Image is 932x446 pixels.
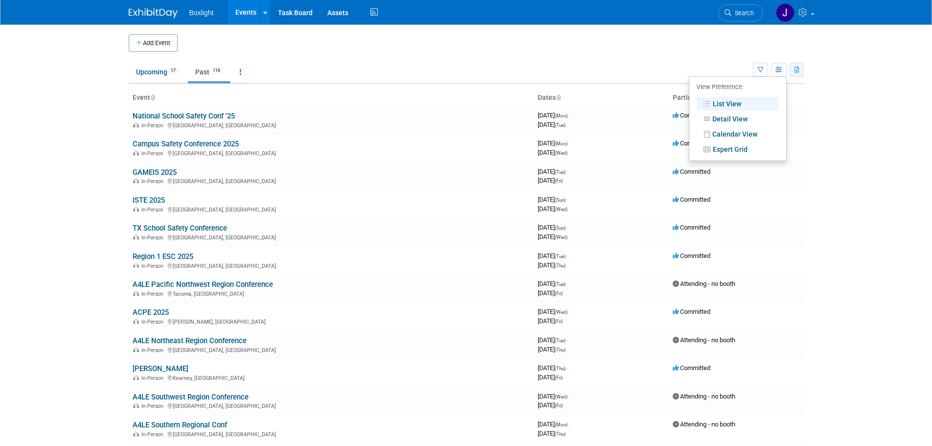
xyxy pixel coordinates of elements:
[133,112,235,120] a: National School Safety Conf '25
[555,282,566,287] span: (Tue)
[538,261,566,269] span: [DATE]
[555,122,566,128] span: (Tue)
[133,347,139,352] img: In-Person Event
[567,196,568,203] span: -
[567,168,568,175] span: -
[133,252,193,261] a: Region 1 ESC 2025
[555,394,568,399] span: (Wed)
[133,393,249,401] a: A4LE Southwest Region Conference
[673,224,710,231] span: Committed
[538,308,570,315] span: [DATE]
[555,235,568,240] span: (Wed)
[673,252,710,259] span: Committed
[556,94,561,101] a: Sort by Start Date
[555,225,566,231] span: (Sun)
[555,422,568,427] span: (Mon)
[555,169,566,175] span: (Tue)
[141,235,166,241] span: In-Person
[555,254,566,259] span: (Tue)
[141,403,166,409] span: In-Person
[538,112,570,119] span: [DATE]
[133,140,239,148] a: Campus Safety Conference 2025
[673,421,735,428] span: Attending - no booth
[555,197,566,203] span: (Sun)
[133,346,530,353] div: [GEOGRAPHIC_DATA], [GEOGRAPHIC_DATA]
[534,90,669,106] th: Dates
[555,150,568,156] span: (Wed)
[569,421,570,428] span: -
[555,141,568,146] span: (Mon)
[133,291,139,296] img: In-Person Event
[129,90,534,106] th: Event
[538,205,568,212] span: [DATE]
[731,9,754,17] span: Search
[697,80,779,95] div: View Preference:
[133,233,530,241] div: [GEOGRAPHIC_DATA], [GEOGRAPHIC_DATA]
[141,319,166,325] span: In-Person
[697,127,779,141] a: Calendar View
[133,317,530,325] div: [PERSON_NAME], [GEOGRAPHIC_DATA]
[133,336,247,345] a: A4LE Northeast Region Conference
[141,122,166,129] span: In-Person
[555,403,563,408] span: (Fri)
[133,177,530,185] div: [GEOGRAPHIC_DATA], [GEOGRAPHIC_DATA]
[133,224,227,233] a: TX School Safety Conference
[673,393,735,400] span: Attending - no booth
[697,112,779,126] a: Detail View
[555,338,566,343] span: (Tue)
[133,149,530,157] div: [GEOGRAPHIC_DATA], [GEOGRAPHIC_DATA]
[133,289,530,297] div: Tacoma, [GEOGRAPHIC_DATA]
[555,347,566,352] span: (Thu)
[569,112,570,119] span: -
[133,431,139,436] img: In-Person Event
[133,261,530,269] div: [GEOGRAPHIC_DATA], [GEOGRAPHIC_DATA]
[555,263,566,268] span: (Thu)
[141,347,166,353] span: In-Person
[567,336,568,344] span: -
[669,90,804,106] th: Participation
[150,94,155,101] a: Sort by Event Name
[538,233,568,240] span: [DATE]
[133,308,169,317] a: ACPE 2025
[133,235,139,239] img: In-Person Event
[133,403,139,408] img: In-Person Event
[673,140,710,147] span: Committed
[673,112,710,119] span: Committed
[673,336,735,344] span: Attending - no booth
[567,364,568,372] span: -
[538,280,568,287] span: [DATE]
[673,196,710,203] span: Committed
[133,150,139,155] img: In-Person Event
[188,63,230,81] a: Past116
[569,308,570,315] span: -
[538,401,563,409] span: [DATE]
[538,289,563,297] span: [DATE]
[776,3,795,22] img: Jean Knight
[133,430,530,438] div: [GEOGRAPHIC_DATA], [GEOGRAPHIC_DATA]
[538,393,570,400] span: [DATE]
[555,207,568,212] span: (Wed)
[133,207,139,211] img: In-Person Event
[567,252,568,259] span: -
[555,431,566,437] span: (Thu)
[538,374,563,381] span: [DATE]
[129,34,178,52] button: Add Event
[555,178,563,184] span: (Fri)
[210,67,223,74] span: 116
[538,140,570,147] span: [DATE]
[133,319,139,324] img: In-Person Event
[555,366,566,371] span: (Thu)
[538,121,566,128] span: [DATE]
[673,280,735,287] span: Attending - no booth
[189,9,214,17] span: Boxlight
[133,178,139,183] img: In-Person Event
[538,149,568,156] span: [DATE]
[718,4,763,22] a: Search
[673,364,710,372] span: Committed
[141,375,166,381] span: In-Person
[538,196,568,203] span: [DATE]
[141,291,166,297] span: In-Person
[133,205,530,213] div: [GEOGRAPHIC_DATA], [GEOGRAPHIC_DATA]
[129,8,178,18] img: ExhibitDay
[555,309,568,315] span: (Wed)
